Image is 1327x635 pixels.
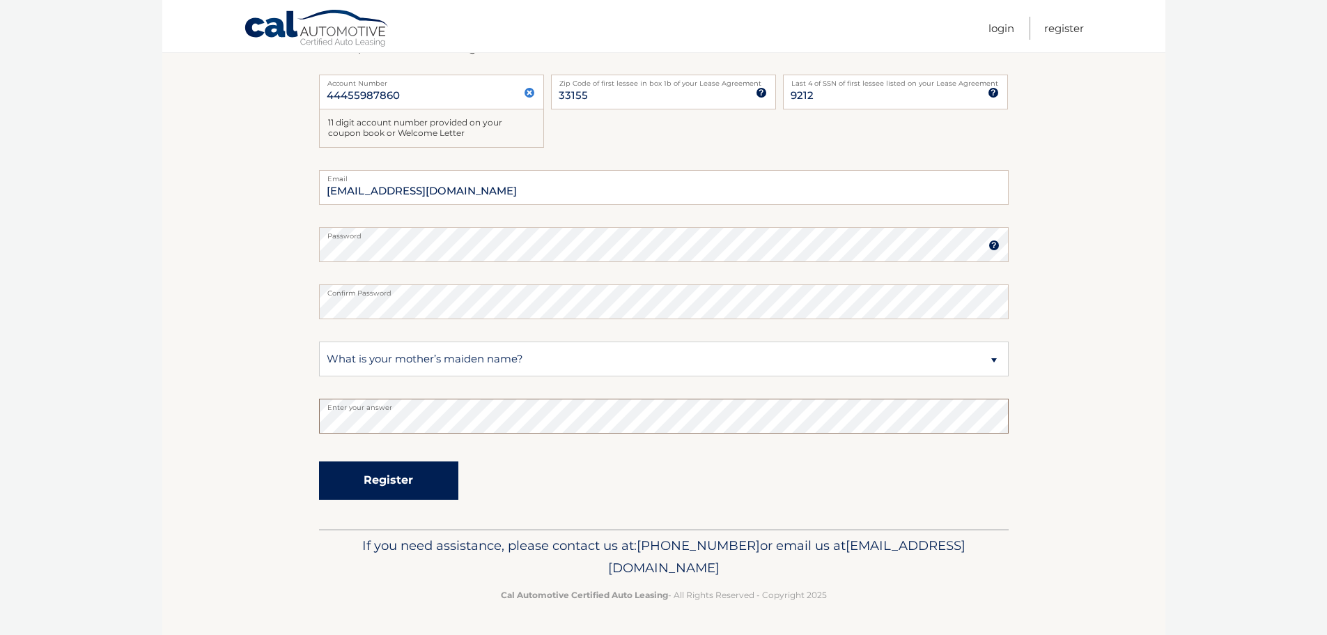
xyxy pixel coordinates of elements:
[319,284,1009,296] label: Confirm Password
[328,535,1000,579] p: If you need assistance, please contact us at: or email us at
[319,399,1009,410] label: Enter your answer
[637,537,760,553] span: [PHONE_NUMBER]
[551,75,776,109] input: Zip Code
[319,170,1009,181] label: Email
[501,590,668,600] strong: Cal Automotive Certified Auto Leasing
[319,227,1009,238] label: Password
[783,75,1008,109] input: SSN or EIN (last 4 digits only)
[988,17,1014,40] a: Login
[319,75,544,109] input: Account Number
[551,75,776,86] label: Zip Code of first lessee in box 1b of your Lease Agreement
[244,9,390,49] a: Cal Automotive
[756,87,767,98] img: tooltip.svg
[319,109,544,148] div: 11 digit account number provided on your coupon book or Welcome Letter
[783,75,1008,86] label: Last 4 of SSN of first lessee listed on your Lease Agreement
[319,461,458,500] button: Register
[988,240,1000,251] img: tooltip.svg
[988,87,999,98] img: tooltip.svg
[328,588,1000,602] p: - All Rights Reserved - Copyright 2025
[524,87,535,98] img: close.svg
[319,170,1009,205] input: Email
[319,75,544,86] label: Account Number
[1044,17,1084,40] a: Register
